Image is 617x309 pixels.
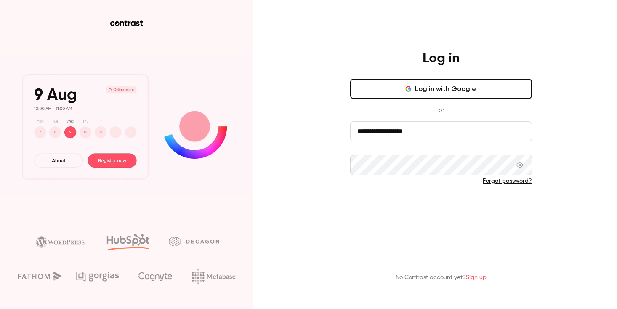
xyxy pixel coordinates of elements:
[169,237,219,246] img: decagon
[423,50,460,67] h4: Log in
[396,273,487,282] p: No Contrast account yet?
[350,79,532,99] button: Log in with Google
[434,106,448,115] span: or
[350,199,532,219] button: Log in
[483,178,532,184] a: Forgot password?
[466,274,487,280] a: Sign up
